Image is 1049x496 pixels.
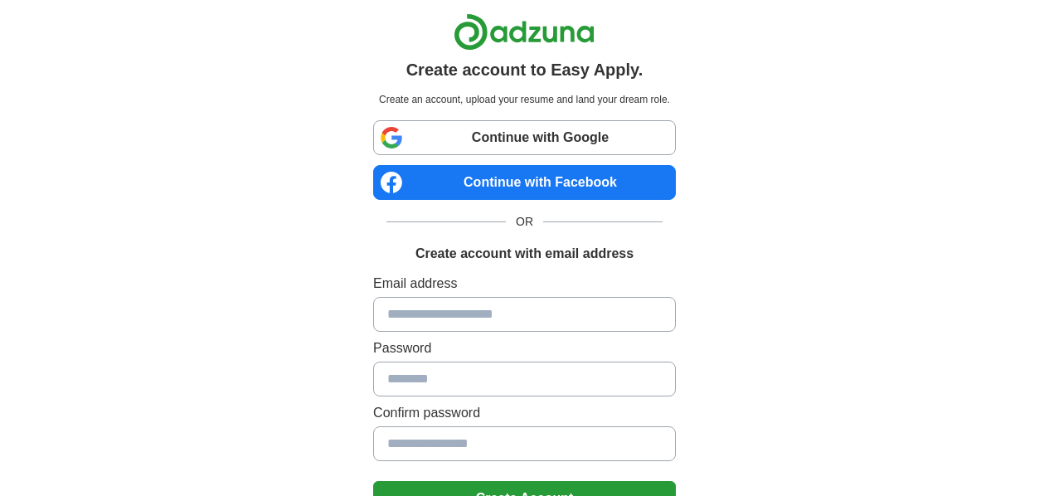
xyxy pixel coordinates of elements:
a: Continue with Facebook [373,165,676,200]
img: Adzuna logo [454,13,595,51]
span: OR [506,213,543,231]
label: Email address [373,274,676,294]
h1: Create account to Easy Apply. [406,57,643,82]
label: Confirm password [373,403,676,423]
label: Password [373,338,676,358]
h1: Create account with email address [415,244,634,264]
p: Create an account, upload your resume and land your dream role. [376,92,673,107]
a: Continue with Google [373,120,676,155]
